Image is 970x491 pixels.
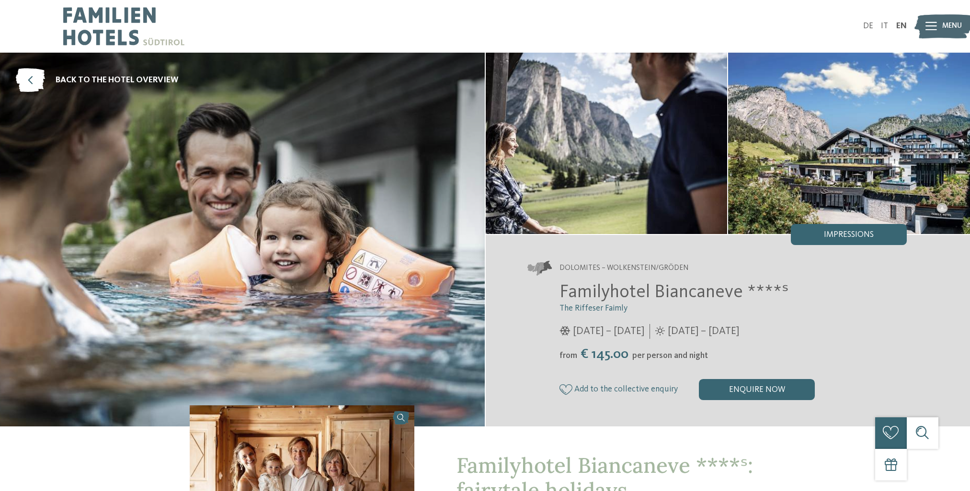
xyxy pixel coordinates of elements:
span: [DATE] – [DATE] [573,324,644,339]
span: The Riffeser Faimly [559,304,628,312]
i: Opening times in winter [559,326,571,336]
a: IT [881,22,888,30]
span: back to the hotel overview [56,75,178,87]
i: Opening times in summer [655,326,665,336]
img: Our family hotel in Wolkenstein: fairytale holiday [486,53,728,234]
a: back to the hotel overview [16,68,178,92]
span: Menu [942,21,962,32]
span: Familyhotel Biancaneve ****ˢ [559,283,789,301]
a: DE [863,22,873,30]
a: EN [896,22,907,30]
div: enquire now [699,379,815,400]
span: per person and night [632,352,708,360]
span: € 145.00 [578,347,631,361]
span: Dolomites – Wolkenstein/Gröden [559,263,688,274]
span: [DATE] – [DATE] [668,324,739,339]
img: Our family hotel in Wolkenstein: fairytale holiday [728,53,970,234]
span: from [559,352,577,360]
span: Impressions [824,231,874,239]
span: Add to the collective enquiry [574,385,678,394]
